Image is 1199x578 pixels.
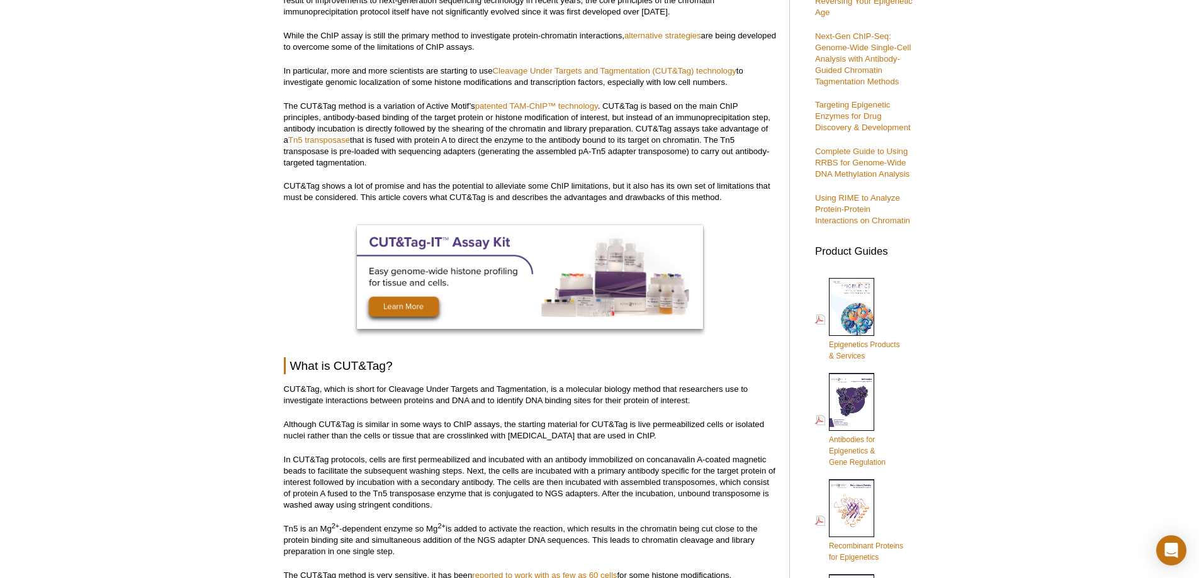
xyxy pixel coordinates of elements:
span: Recombinant Proteins for Epigenetics [829,542,903,562]
img: Rec_prots_140604_cover_web_70x200 [829,479,874,537]
p: The CUT&Tag method is a variation of Active Motif’s . CUT&Tag is based on the main ChIP principle... [284,101,777,169]
a: Cleavage Under Targets and Tagmentation (CUT&Tag) technology [493,66,736,75]
a: Tn5 transposase [288,135,350,145]
img: Epi_brochure_140604_cover_web_70x200 [829,278,874,336]
a: Next-Gen ChIP-Seq: Genome-Wide Single-Cell Analysis with Antibody-Guided Chromatin Tagmentation M... [815,31,911,86]
span: Antibodies for Epigenetics & Gene Regulation [829,435,886,467]
p: Although CUT&Tag is similar in some ways to ChIP assays, the starting material for CUT&Tag is liv... [284,419,777,442]
a: Epigenetics Products& Services [815,277,900,363]
a: Recombinant Proteinsfor Epigenetics [815,478,903,564]
sup: 2+ [332,521,340,529]
a: Using RIME to Analyze Protein-Protein Interactions on Chromatin [815,193,910,225]
div: Open Intercom Messenger [1156,535,1186,565]
img: Optimized CUT&Tag-IT Assay Kit [357,225,703,329]
p: While the ChIP assay is still the primary method to investigate protein-chromatin interactions, a... [284,30,777,53]
p: CUT&Tag, which is short for Cleavage Under Targets and Tagmentation, is a molecular biology metho... [284,384,777,406]
sup: 2+ [437,521,446,529]
p: Tn5 is an Mg -dependent enzyme so Mg is added to activate the reaction, which results in the chro... [284,523,777,557]
h2: What is CUT&Tag? [284,357,777,374]
a: alternative strategies [624,31,701,40]
a: patented TAM-ChIP™ technology [475,101,598,111]
img: Abs_epi_2015_cover_web_70x200 [829,373,874,431]
h3: Product Guides [815,239,916,257]
p: In particular, more and more scientists are starting to use to investigate genomic localization o... [284,65,777,88]
a: Antibodies forEpigenetics &Gene Regulation [815,372,886,469]
p: CUT&Tag shows a lot of promise and has the potential to alleviate some ChIP limitations, but it a... [284,181,777,203]
a: Targeting Epigenetic Enzymes for Drug Discovery & Development [815,100,911,132]
p: In CUT&Tag protocols, cells are first permeabilized and incubated with an antibody immobilized on... [284,454,777,511]
a: Complete Guide to Using RRBS for Genome-Wide DNA Methylation Analysis [815,147,909,179]
span: Epigenetics Products & Services [829,340,900,360]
